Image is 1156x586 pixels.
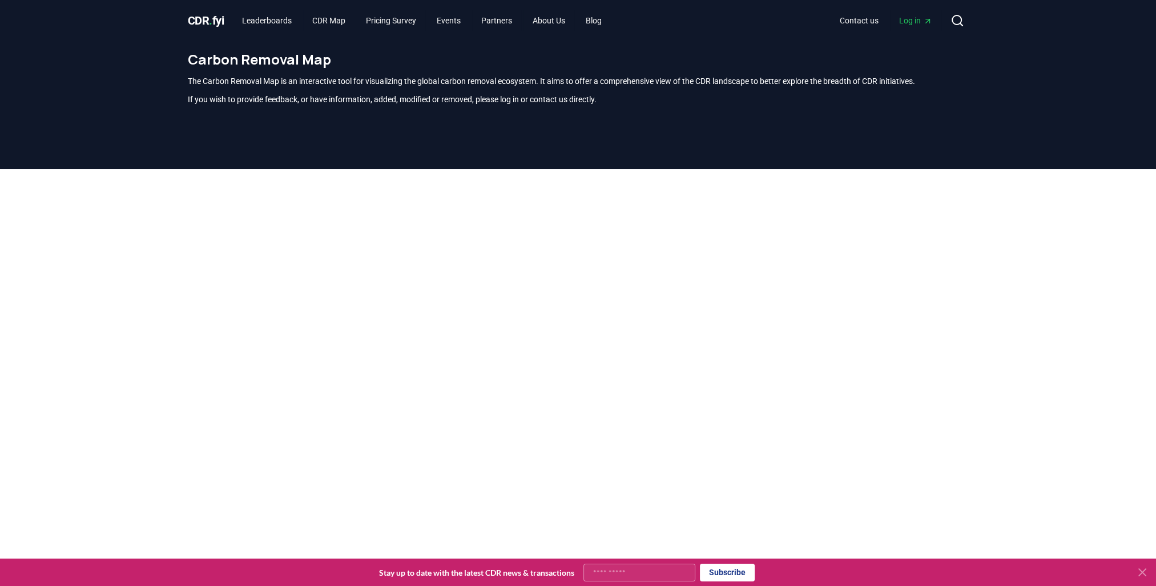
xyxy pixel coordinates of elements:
[188,94,969,105] p: If you wish to provide feedback, or have information, added, modified or removed, please log in o...
[188,75,969,87] p: The Carbon Removal Map is an interactive tool for visualizing the global carbon removal ecosystem...
[523,10,574,31] a: About Us
[188,13,224,29] a: CDR.fyi
[357,10,425,31] a: Pricing Survey
[188,50,969,69] h1: Carbon Removal Map
[428,10,470,31] a: Events
[577,10,611,31] a: Blog
[890,10,941,31] a: Log in
[831,10,888,31] a: Contact us
[233,10,611,31] nav: Main
[233,10,301,31] a: Leaderboards
[899,15,932,26] span: Log in
[303,10,355,31] a: CDR Map
[831,10,941,31] nav: Main
[472,10,521,31] a: Partners
[188,14,224,27] span: CDR fyi
[209,14,212,27] span: .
